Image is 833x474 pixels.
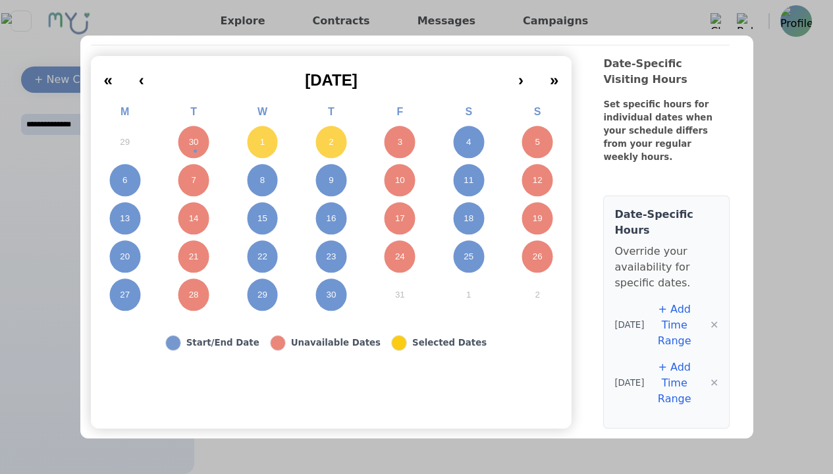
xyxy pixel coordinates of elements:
button: October 5, 2025 [503,123,572,161]
abbr: October 7, 2025 [191,174,196,186]
abbr: October 19, 2025 [533,213,543,224]
abbr: September 29, 2025 [120,136,130,148]
button: September 29, 2025 [91,123,159,161]
abbr: October 25, 2025 [464,251,473,263]
button: October 15, 2025 [228,199,296,238]
abbr: October 24, 2025 [395,251,405,263]
button: October 8, 2025 [228,161,296,199]
span: [DATE] [614,319,644,332]
button: October 24, 2025 [365,238,434,276]
abbr: October 13, 2025 [120,213,130,224]
button: October 30, 2025 [297,276,365,314]
abbr: October 26, 2025 [533,251,543,263]
abbr: October 16, 2025 [327,213,336,224]
abbr: October 14, 2025 [189,213,199,224]
abbr: October 2, 2025 [329,136,333,148]
button: October 6, 2025 [91,161,159,199]
abbr: October 20, 2025 [120,251,130,263]
button: « [91,61,126,90]
button: October 4, 2025 [435,123,503,161]
abbr: October 10, 2025 [395,174,405,186]
div: Selected Dates [412,336,487,350]
button: October 16, 2025 [297,199,365,238]
abbr: October 12, 2025 [533,174,543,186]
button: October 27, 2025 [91,276,159,314]
button: October 20, 2025 [91,238,159,276]
button: » [537,61,572,90]
abbr: October 8, 2025 [260,174,265,186]
button: [DATE] [157,61,505,90]
abbr: October 29, 2025 [257,289,267,301]
button: November 1, 2025 [435,276,503,314]
abbr: October 27, 2025 [120,289,130,301]
abbr: October 17, 2025 [395,213,405,224]
div: Date-Specific Visiting Hours [603,56,730,98]
abbr: October 1, 2025 [260,136,265,148]
button: + Add Time Range [644,302,705,349]
button: October 3, 2025 [365,123,434,161]
button: ‹ [126,61,157,90]
button: October 10, 2025 [365,161,434,199]
button: September 30, 2025 [159,123,228,161]
div: Set specific hours for individual dates when your schedule differs from your regular weekly hours. [603,98,717,180]
abbr: October 9, 2025 [329,174,333,186]
button: October 11, 2025 [435,161,503,199]
button: October 31, 2025 [365,276,434,314]
abbr: October 22, 2025 [257,251,267,263]
button: October 7, 2025 [159,161,228,199]
button: October 22, 2025 [228,238,296,276]
abbr: Tuesday [190,106,197,117]
abbr: October 30, 2025 [327,289,336,301]
button: October 28, 2025 [159,276,228,314]
button: ✕ [710,317,718,333]
button: October 1, 2025 [228,123,296,161]
p: Override your availability for specific dates. [614,244,718,291]
button: October 18, 2025 [435,199,503,238]
abbr: November 2, 2025 [535,289,539,301]
abbr: Saturday [465,106,472,117]
abbr: Wednesday [257,106,267,117]
abbr: October 4, 2025 [466,136,471,148]
button: ✕ [710,375,718,391]
abbr: Monday [121,106,129,117]
abbr: October 23, 2025 [327,251,336,263]
span: [DATE] [614,377,644,390]
button: October 14, 2025 [159,199,228,238]
abbr: October 3, 2025 [398,136,402,148]
abbr: October 28, 2025 [189,289,199,301]
abbr: October 5, 2025 [535,136,539,148]
abbr: Sunday [534,106,541,117]
button: October 17, 2025 [365,199,434,238]
abbr: October 21, 2025 [189,251,199,263]
span: [DATE] [305,71,358,89]
abbr: November 1, 2025 [466,289,471,301]
button: October 13, 2025 [91,199,159,238]
button: October 21, 2025 [159,238,228,276]
h4: Date-Specific Hours [614,207,718,238]
button: October 23, 2025 [297,238,365,276]
abbr: September 30, 2025 [189,136,199,148]
abbr: October 15, 2025 [257,213,267,224]
button: October 9, 2025 [297,161,365,199]
abbr: October 18, 2025 [464,213,473,224]
button: October 19, 2025 [503,199,572,238]
abbr: October 6, 2025 [122,174,127,186]
button: November 2, 2025 [503,276,572,314]
button: › [505,61,537,90]
abbr: Friday [396,106,403,117]
button: October 26, 2025 [503,238,572,276]
abbr: October 31, 2025 [395,289,405,301]
button: + Add Time Range [644,359,705,407]
div: Start/End Date [186,336,259,350]
abbr: October 11, 2025 [464,174,473,186]
abbr: Thursday [328,106,335,117]
button: October 29, 2025 [228,276,296,314]
button: October 2, 2025 [297,123,365,161]
button: October 25, 2025 [435,238,503,276]
button: October 12, 2025 [503,161,572,199]
div: Unavailable Dates [291,336,381,350]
